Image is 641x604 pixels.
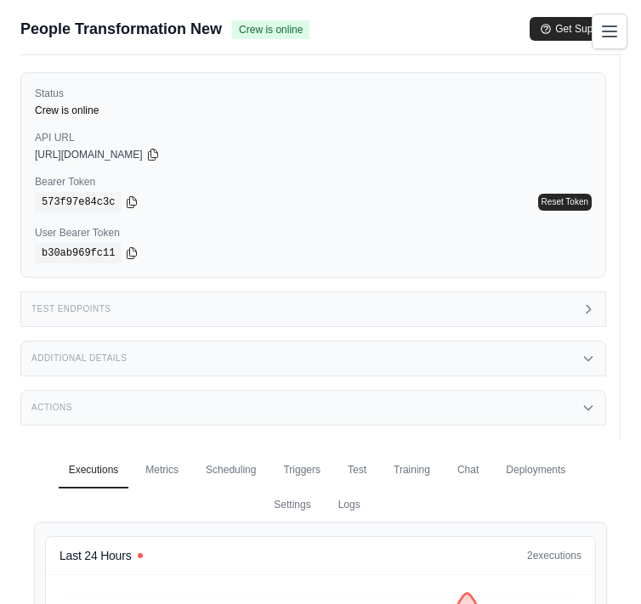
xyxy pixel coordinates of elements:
[35,243,122,263] code: b30ab969fc11
[447,453,489,488] a: Chat
[383,453,440,488] a: Training
[328,488,371,523] a: Logs
[338,453,377,488] a: Test
[232,20,309,39] span: Crew is online
[31,403,72,413] h3: Actions
[273,453,331,488] a: Triggers
[592,14,627,49] button: Toggle navigation
[60,547,131,564] h4: Last 24 Hours
[496,453,576,488] a: Deployments
[538,194,592,211] a: Reset Token
[31,353,127,364] h3: Additional Details
[135,453,189,488] a: Metrics
[264,488,320,523] a: Settings
[527,549,581,562] div: executions
[530,17,621,41] button: Get Support
[35,87,592,100] label: Status
[20,17,222,41] span: People Transformation New
[35,148,143,161] span: [URL][DOMAIN_NAME]
[527,550,533,562] span: 2
[35,175,592,189] label: Bearer Token
[59,453,129,488] a: Executions
[196,453,266,488] a: Scheduling
[35,226,592,240] label: User Bearer Token
[35,104,592,117] div: Crew is online
[35,131,592,144] label: API URL
[31,304,111,314] h3: Test Endpoints
[35,192,122,212] code: 573f97e84c3c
